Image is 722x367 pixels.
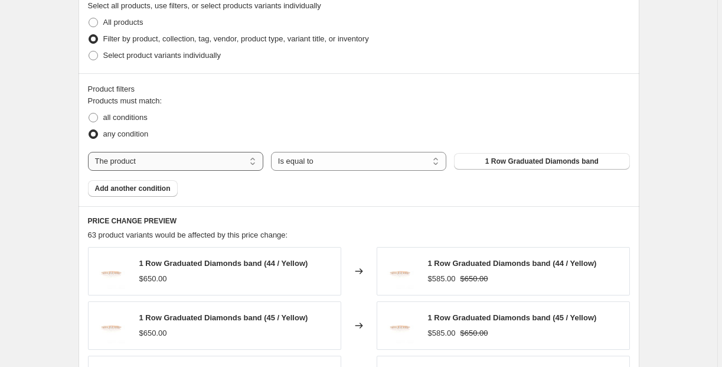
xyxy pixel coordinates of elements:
div: $585.00 [428,273,456,285]
img: BNK-0162_Large_d8267b00-e4e4-4b5b-81f4-d2266d096284_80x.jpg [383,254,419,289]
img: BNK-0162_Large_d8267b00-e4e4-4b5b-81f4-d2266d096284_80x.jpg [94,308,130,343]
span: Products must match: [88,96,162,105]
span: Add another condition [95,184,171,193]
span: 63 product variants would be affected by this price change: [88,230,288,239]
img: BNK-0162_Large_d8267b00-e4e4-4b5b-81f4-d2266d096284_80x.jpg [383,308,419,343]
strike: $650.00 [460,327,488,339]
span: 1 Row Graduated Diamonds band (45 / Yellow) [139,313,308,322]
div: $650.00 [139,273,167,285]
div: Product filters [88,83,630,95]
span: Select product variants individually [103,51,221,60]
span: any condition [103,129,149,138]
strike: $650.00 [460,273,488,285]
img: BNK-0162_Large_d8267b00-e4e4-4b5b-81f4-d2266d096284_80x.jpg [94,254,130,289]
span: All products [103,18,143,27]
div: $585.00 [428,327,456,339]
span: all conditions [103,113,148,122]
span: 1 Row Graduated Diamonds band (45 / Yellow) [428,313,597,322]
h6: PRICE CHANGE PREVIEW [88,216,630,226]
span: 1 Row Graduated Diamonds band (44 / Yellow) [139,259,308,268]
span: Filter by product, collection, tag, vendor, product type, variant title, or inventory [103,34,369,43]
span: Select all products, use filters, or select products variants individually [88,1,321,10]
span: 1 Row Graduated Diamonds band [485,157,599,166]
button: 1 Row Graduated Diamonds band [454,153,629,170]
div: $650.00 [139,327,167,339]
button: Add another condition [88,180,178,197]
span: 1 Row Graduated Diamonds band (44 / Yellow) [428,259,597,268]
